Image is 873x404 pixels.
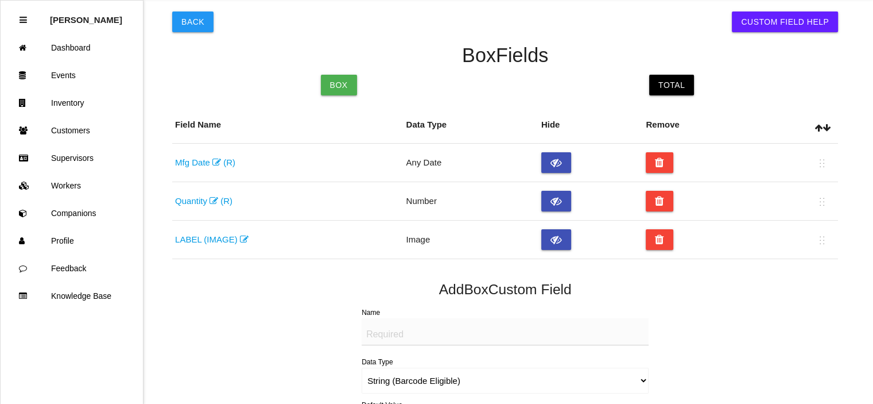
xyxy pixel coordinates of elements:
[321,75,357,95] a: Box
[362,309,380,317] label: Name
[403,144,538,182] td: Any Date
[1,34,143,61] a: Dashboard
[172,11,214,32] button: Back
[1,282,143,310] a: Knowledge Base
[50,6,122,25] p: Rosie Blandino
[1,117,143,144] a: Customers
[1,199,143,227] a: Companions
[175,196,232,206] a: Quantity (R)
[643,107,758,144] th: Remove
[538,107,643,144] th: Hide
[1,172,143,199] a: Workers
[1,255,143,282] a: Feedback
[403,221,538,259] td: Image
[1,61,143,89] a: Events
[403,107,538,144] th: Data Type
[732,11,838,32] a: Custom Field Help
[1,227,143,255] a: Profile
[175,157,235,167] a: Mfg Date (R)
[362,358,393,366] label: Data Type
[175,234,249,244] a: LABEL (IMAGE)
[172,107,403,144] th: Field Name
[1,144,143,172] a: Supervisors
[649,75,694,95] a: Total
[172,282,838,297] h5: Add Box Custom Field
[1,89,143,117] a: Inventory
[403,182,538,221] td: Number
[172,45,838,67] h4: Box Fields
[20,6,27,34] div: Close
